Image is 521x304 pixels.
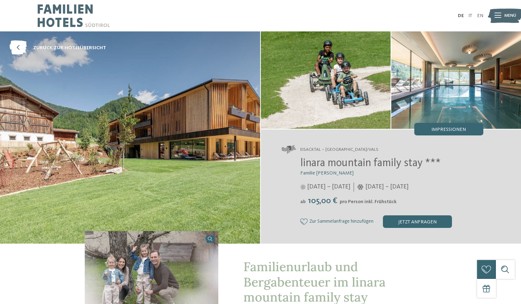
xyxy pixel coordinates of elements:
i: Öffnungszeiten im Sommer [300,184,306,190]
span: linara mountain family stay *** [300,158,441,169]
span: ab [300,199,306,204]
span: zurück zur Hotelübersicht [33,44,106,51]
span: 105,00 € [307,197,339,205]
span: Eisacktal – [GEOGRAPHIC_DATA]/Vals [300,147,378,153]
span: Impressionen [431,127,466,132]
span: pro Person inkl. Frühstück [340,199,397,204]
a: DE [458,13,464,18]
a: zurück zur Hotelübersicht [9,41,106,55]
a: EN [477,13,483,18]
span: [DATE] – [DATE] [307,183,350,191]
span: [DATE] – [DATE] [365,183,409,191]
div: jetzt anfragen [383,215,452,228]
i: Öffnungszeiten im Winter [357,184,364,190]
span: Menü [504,13,516,19]
img: Der Ort für Little Nature Ranger in Vals [261,31,391,129]
span: Zur Sammelanfrage hinzufügen [309,219,373,224]
a: IT [468,13,472,18]
span: Familie [PERSON_NAME] [300,171,354,176]
img: Der Ort für Little Nature Ranger in Vals [391,31,521,129]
